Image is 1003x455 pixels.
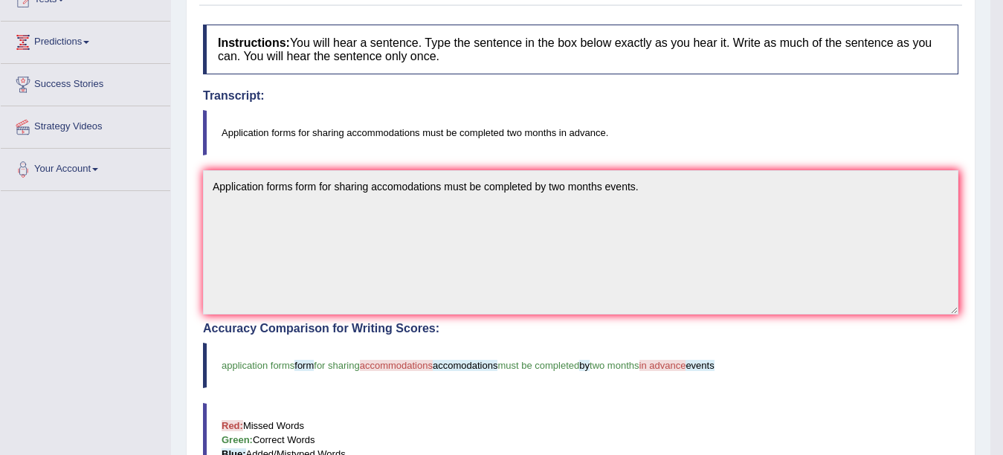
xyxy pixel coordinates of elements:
[433,360,497,371] span: accomodations
[294,360,314,371] span: form
[579,360,590,371] span: by
[222,420,243,431] b: Red:
[1,64,170,101] a: Success Stories
[1,149,170,186] a: Your Account
[1,22,170,59] a: Predictions
[222,360,294,371] span: application forms
[686,360,714,371] span: events
[203,25,958,74] h4: You will hear a sentence. Type the sentence in the box below exactly as you hear it. Write as muc...
[590,360,639,371] span: two months
[203,322,958,335] h4: Accuracy Comparison for Writing Scores:
[203,89,958,103] h4: Transcript:
[360,360,433,371] span: accommodations
[497,360,579,371] span: must be completed
[222,434,253,445] b: Green:
[203,110,958,155] blockquote: Application forms for sharing accommodations must be completed two months in advance.
[218,36,290,49] b: Instructions:
[639,360,686,371] span: in advance
[314,360,359,371] span: for sharing
[1,106,170,143] a: Strategy Videos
